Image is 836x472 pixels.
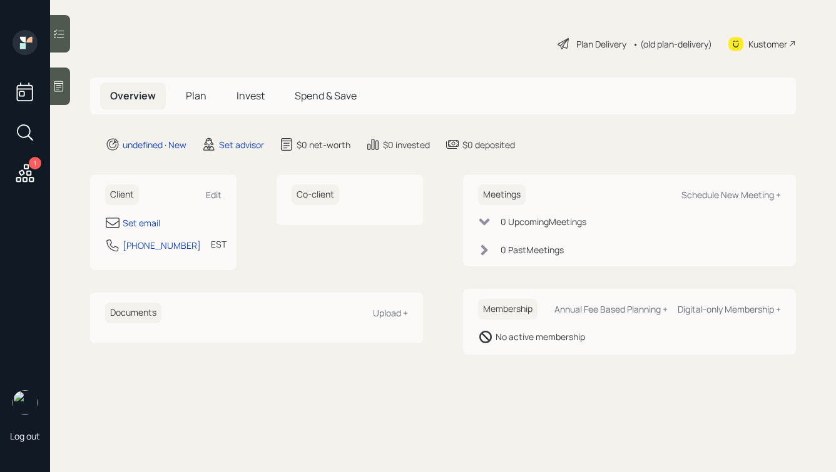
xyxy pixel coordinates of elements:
[206,189,222,201] div: Edit
[123,216,160,229] div: Set email
[211,238,227,251] div: EST
[297,138,350,151] div: $0 net-worth
[501,243,564,256] div: 0 Past Meeting s
[478,299,538,319] h6: Membership
[10,430,40,442] div: Log out
[186,89,206,103] span: Plan
[678,303,781,315] div: Digital-only Membership +
[383,138,430,151] div: $0 invested
[123,239,201,252] div: [PHONE_NUMBER]
[292,184,339,205] h6: Co-client
[554,303,668,315] div: Annual Fee Based Planning +
[219,138,264,151] div: Set advisor
[373,307,408,319] div: Upload +
[29,157,41,169] div: 1
[748,38,787,51] div: Kustomer
[123,138,186,151] div: undefined · New
[237,89,265,103] span: Invest
[496,330,585,343] div: No active membership
[478,184,526,205] h6: Meetings
[295,89,357,103] span: Spend & Save
[105,303,161,323] h6: Documents
[501,215,586,228] div: 0 Upcoming Meeting s
[633,38,712,51] div: • (old plan-delivery)
[105,184,139,205] h6: Client
[681,189,781,201] div: Schedule New Meeting +
[13,390,38,415] img: hunter_neumayer.jpg
[462,138,515,151] div: $0 deposited
[576,38,626,51] div: Plan Delivery
[110,89,156,103] span: Overview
